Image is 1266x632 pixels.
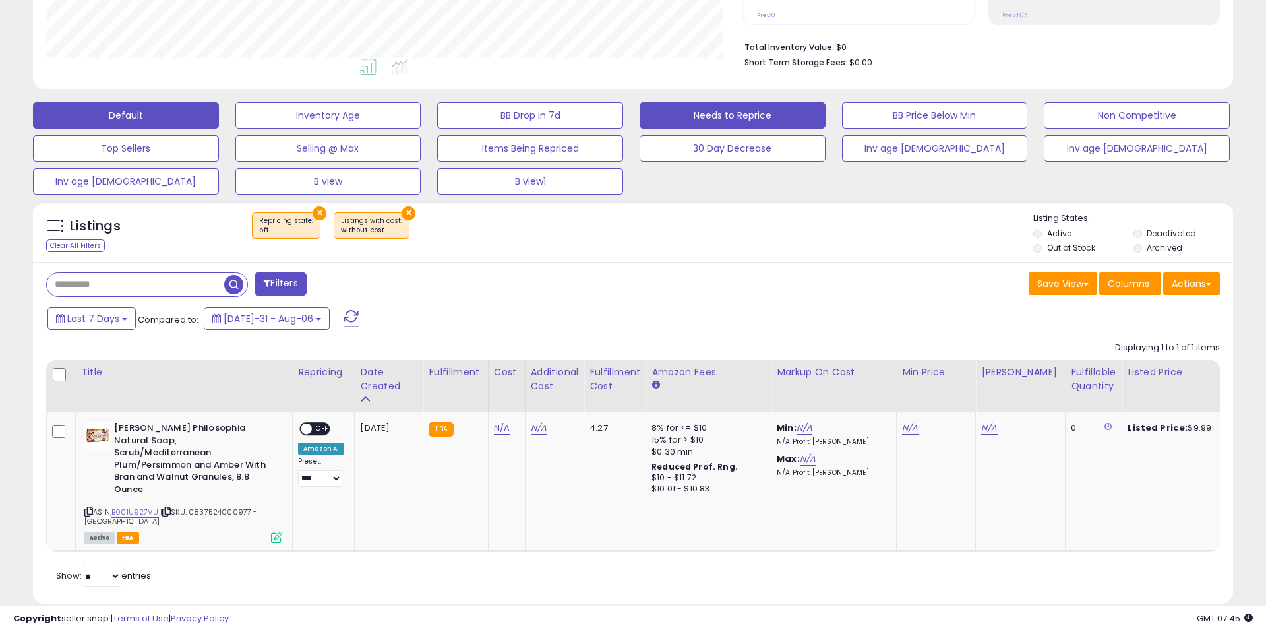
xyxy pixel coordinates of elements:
[1197,612,1253,625] span: 2025-08-14 07:45 GMT
[651,461,738,472] b: Reduced Prof. Rng.
[531,365,579,393] div: Additional Cost
[33,135,219,162] button: Top Sellers
[1044,135,1230,162] button: Inv age [DEMOGRAPHIC_DATA]
[1147,242,1182,253] label: Archived
[235,102,421,129] button: Inventory Age
[640,102,826,129] button: Needs to Reprice
[744,42,834,53] b: Total Inventory Value:
[651,422,761,434] div: 8% for <= $10
[842,135,1028,162] button: Inv age [DEMOGRAPHIC_DATA]
[1128,422,1237,434] div: $9.99
[298,457,344,487] div: Preset:
[47,307,136,330] button: Last 7 Days
[312,424,333,435] span: OFF
[1099,272,1161,295] button: Columns
[777,437,886,447] p: N/A Profit [PERSON_NAME]
[1147,228,1196,239] label: Deactivated
[777,422,797,434] b: Min:
[46,239,105,252] div: Clear All Filters
[84,422,282,542] div: ASIN:
[902,365,970,379] div: Min Price
[33,102,219,129] button: Default
[1108,277,1149,290] span: Columns
[70,217,121,236] h5: Listings
[84,422,111,449] img: 51tbnkUu4XL._SL40_.jpg
[1163,272,1220,295] button: Actions
[651,446,761,458] div: $0.30 min
[1047,228,1071,239] label: Active
[849,56,872,69] span: $0.00
[13,612,61,625] strong: Copyright
[56,569,151,582] span: Show: entries
[744,38,1210,54] li: $0
[113,612,169,625] a: Terms of Use
[259,226,313,235] div: off
[531,422,547,435] a: N/A
[771,360,897,412] th: The percentage added to the cost of goods (COGS) that forms the calculator for Min & Max prices.
[138,313,198,326] span: Compared to:
[1128,365,1242,379] div: Listed Price
[360,422,413,434] div: [DATE]
[341,226,402,235] div: without cost
[84,507,258,526] span: | SKU: 0837524000977 - [GEOGRAPHIC_DATA]
[757,11,775,19] small: Prev: 0
[341,216,402,236] span: Listings with cost :
[259,216,313,236] span: Repricing state :
[298,443,344,455] div: Amazon AI
[651,434,761,446] div: 15% for > $10
[114,422,274,499] b: [PERSON_NAME] Philosophia Natural Soap, Scrub/Mediterranean Plum/Persimmon and Amber With Bran an...
[1071,365,1116,393] div: Fulfillable Quantity
[171,612,229,625] a: Privacy Policy
[360,365,417,393] div: Date Created
[494,365,520,379] div: Cost
[111,507,158,518] a: B001U927VU
[981,422,997,435] a: N/A
[402,206,415,220] button: ×
[429,422,453,437] small: FBA
[1047,242,1095,253] label: Out of Stock
[81,365,287,379] div: Title
[651,365,766,379] div: Amazon Fees
[777,468,886,478] p: N/A Profit [PERSON_NAME]
[494,422,510,435] a: N/A
[13,613,229,625] div: seller snap | |
[651,379,659,391] small: Amazon Fees.
[1002,11,1028,19] small: Prev: N/A
[842,102,1028,129] button: BB Price Below Min
[224,312,313,325] span: [DATE]-31 - Aug-06
[84,532,115,544] span: All listings currently available for purchase on Amazon
[1033,212,1232,225] p: Listing States:
[204,307,330,330] button: [DATE]-31 - Aug-06
[777,365,891,379] div: Markup on Cost
[651,484,761,495] div: $10.01 - $10.83
[255,272,306,296] button: Filters
[1029,272,1097,295] button: Save View
[589,422,636,434] div: 4.27
[235,135,421,162] button: Selling @ Max
[1044,102,1230,129] button: Non Competitive
[744,57,847,68] b: Short Term Storage Fees:
[313,206,326,220] button: ×
[640,135,826,162] button: 30 Day Decrease
[437,135,623,162] button: Items Being Repriced
[777,453,800,465] b: Max:
[429,365,482,379] div: Fulfillment
[117,532,139,544] span: FBA
[651,472,761,484] div: $10 - $11.72
[437,102,623,129] button: BB Drop in 7d
[589,365,640,393] div: Fulfillment Cost
[981,365,1060,379] div: [PERSON_NAME]
[797,422,812,435] a: N/A
[298,365,349,379] div: Repricing
[1115,342,1220,354] div: Displaying 1 to 1 of 1 items
[800,453,816,466] a: N/A
[437,168,623,195] button: B view1
[235,168,421,195] button: B view
[1128,422,1188,434] b: Listed Price:
[33,168,219,195] button: Inv age [DEMOGRAPHIC_DATA]
[67,312,119,325] span: Last 7 Days
[902,422,918,435] a: N/A
[1071,422,1112,434] div: 0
